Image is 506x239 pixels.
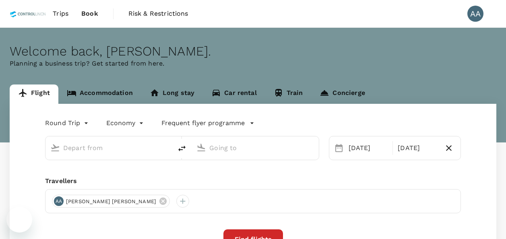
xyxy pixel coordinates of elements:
p: Planning a business trip? Get started from here. [10,59,496,68]
button: Open [167,147,168,148]
div: [DATE] [345,140,391,156]
a: Train [265,84,312,104]
div: Welcome back , [PERSON_NAME] . [10,44,496,59]
span: Risk & Restrictions [128,9,188,19]
p: Frequent flyer programme [161,118,245,128]
div: AA[PERSON_NAME] [PERSON_NAME] [52,195,170,208]
iframe: Button to launch messaging window [6,207,32,233]
img: Control Union Malaysia Sdn. Bhd. [10,5,46,23]
span: Trips [53,9,68,19]
div: Round Trip [45,117,90,130]
a: Accommodation [58,84,141,104]
a: Flight [10,84,58,104]
div: AA [54,196,64,206]
div: [DATE] [394,140,440,156]
button: Frequent flyer programme [161,118,254,128]
div: AA [467,6,483,22]
div: Travellers [45,176,461,186]
input: Depart from [63,142,155,154]
a: Long stay [141,84,203,104]
button: Open [313,147,315,148]
div: Economy [106,117,145,130]
input: Going to [209,142,302,154]
span: [PERSON_NAME] [PERSON_NAME] [61,198,161,206]
a: Car rental [203,84,265,104]
a: Concierge [311,84,373,104]
button: delete [172,139,192,158]
span: Book [81,9,98,19]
